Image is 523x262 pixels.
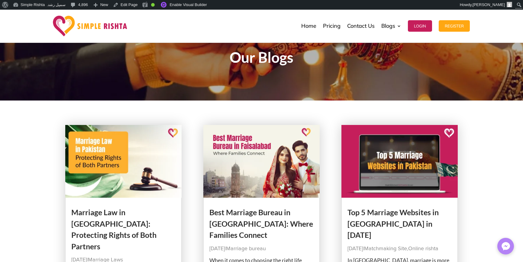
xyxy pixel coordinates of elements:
[381,11,401,41] a: Blogs
[209,208,313,239] a: Best Marriage Bureau in [GEOGRAPHIC_DATA]: Where Families Connect
[203,125,320,198] img: Best Marriage Bureau in Faisalabad: Where Families Connect
[71,208,157,251] a: Marriage Law in [GEOGRAPHIC_DATA]: Protecting Rights of Both Partners
[408,246,438,251] a: Online rishta
[364,246,407,251] a: Matchmaking Site
[226,246,266,251] a: Marriage bureau
[65,125,182,198] img: Marriage Law in Pakistan: Protecting Rights of Both Partners
[301,11,316,41] a: Home
[408,20,432,32] button: Login
[347,244,452,254] p: | ,
[347,208,439,239] a: Top 5 Marriage Websites in [GEOGRAPHIC_DATA] in [DATE]
[439,11,470,41] a: Register
[500,240,512,252] img: Messenger
[341,125,458,198] img: Top 5 Marriage Websites in Pakistan in 2025
[98,50,425,68] h1: Our Blogs
[347,11,375,41] a: Contact Us
[209,246,225,251] span: [DATE]
[473,2,505,7] span: [PERSON_NAME]
[347,246,363,251] span: [DATE]
[209,244,314,254] p: |
[151,3,155,7] div: Good
[408,11,432,41] a: Login
[323,11,341,41] a: Pricing
[439,20,470,32] button: Register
